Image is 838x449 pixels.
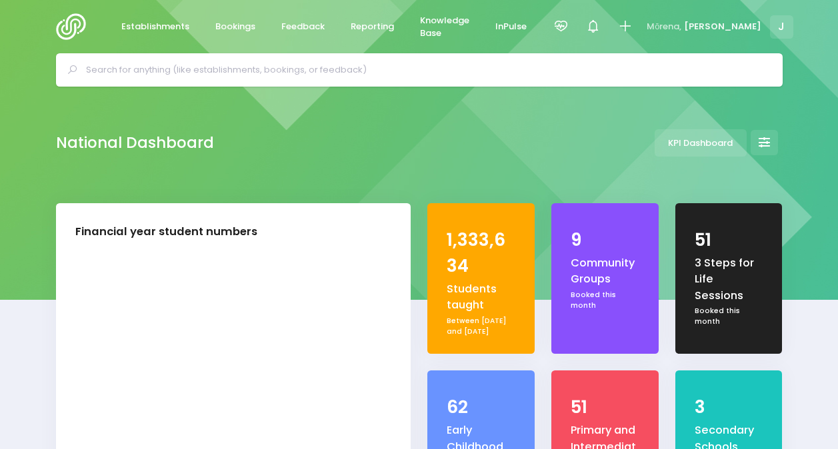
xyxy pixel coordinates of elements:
[420,14,469,40] span: Knowledge Base
[215,20,255,33] span: Bookings
[571,394,639,420] div: 51
[271,14,336,40] a: Feedback
[485,14,538,40] a: InPulse
[340,14,405,40] a: Reporting
[684,20,761,33] span: [PERSON_NAME]
[571,255,639,288] div: Community Groups
[655,129,747,157] a: KPI Dashboard
[495,20,527,33] span: InPulse
[447,227,515,279] div: 1,333,634
[409,7,481,47] a: Knowledge Base
[447,281,515,314] div: Students taught
[647,20,681,33] span: Mōrena,
[56,134,214,152] h2: National Dashboard
[205,14,267,40] a: Bookings
[695,306,763,326] div: Booked this month
[571,290,639,310] div: Booked this month
[351,20,394,33] span: Reporting
[281,20,325,33] span: Feedback
[86,60,764,80] input: Search for anything (like establishments, bookings, or feedback)
[695,227,763,253] div: 51
[695,255,763,304] div: 3 Steps for Life Sessions
[447,394,515,420] div: 62
[571,227,639,253] div: 9
[111,14,201,40] a: Establishments
[75,224,257,240] div: Financial year student numbers
[56,13,94,40] img: Logo
[770,15,793,39] span: J
[121,20,189,33] span: Establishments
[447,316,515,336] div: Between [DATE] and [DATE]
[695,394,763,420] div: 3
